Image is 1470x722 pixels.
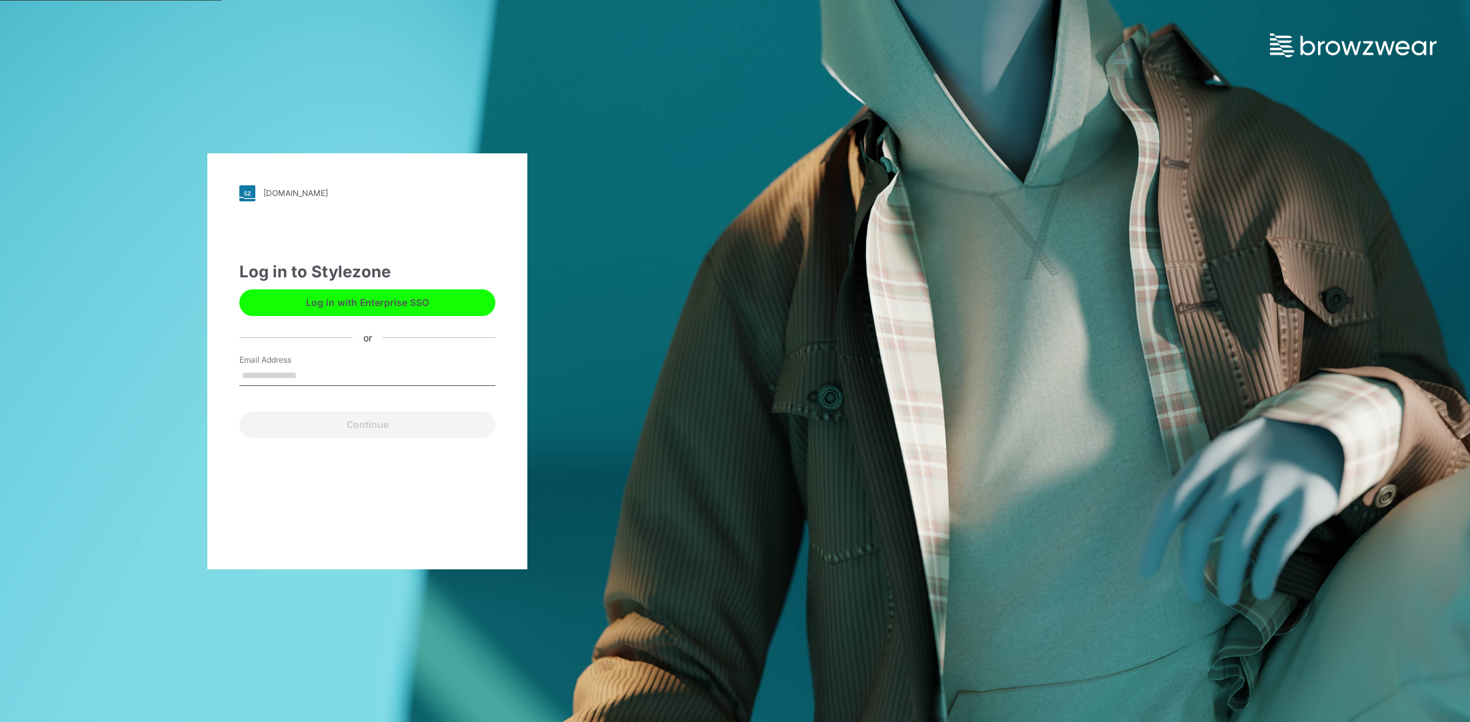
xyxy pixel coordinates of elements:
[353,331,383,345] div: or
[239,185,495,201] a: [DOMAIN_NAME]
[239,185,255,201] img: stylezone-logo.562084cfcfab977791bfbf7441f1a819.svg
[263,188,328,198] div: [DOMAIN_NAME]
[239,260,495,284] div: Log in to Stylezone
[239,354,333,366] label: Email Address
[239,289,495,316] button: Log in with Enterprise SSO
[1270,33,1437,57] img: browzwear-logo.e42bd6dac1945053ebaf764b6aa21510.svg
